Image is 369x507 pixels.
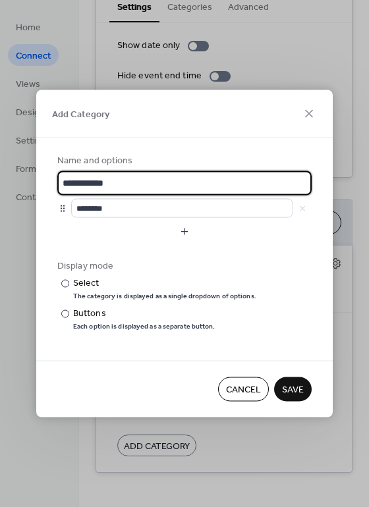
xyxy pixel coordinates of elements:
button: Save [274,377,312,402]
span: Cancel [226,383,261,397]
div: Each option is displayed as a separate button. [73,322,215,331]
div: The category is displayed as a single dropdown of options. [73,292,256,301]
div: Display mode [57,259,309,273]
button: Cancel [218,377,269,402]
div: Buttons [73,307,213,321]
div: Name and options [57,154,309,168]
span: Add Category [52,108,109,122]
span: Save [282,383,304,397]
div: Select [73,277,254,290]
